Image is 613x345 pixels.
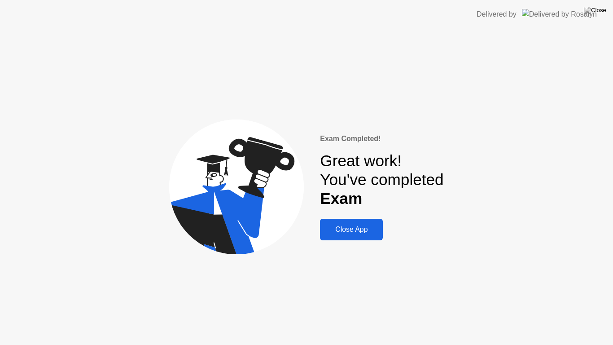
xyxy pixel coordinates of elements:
img: Delivered by Rosalyn [522,9,597,19]
button: Close App [320,219,383,240]
div: Delivered by [477,9,517,20]
div: Exam Completed! [320,133,443,144]
div: Close App [323,226,380,234]
b: Exam [320,190,362,207]
div: Great work! You've completed [320,151,443,208]
img: Close [584,7,606,14]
